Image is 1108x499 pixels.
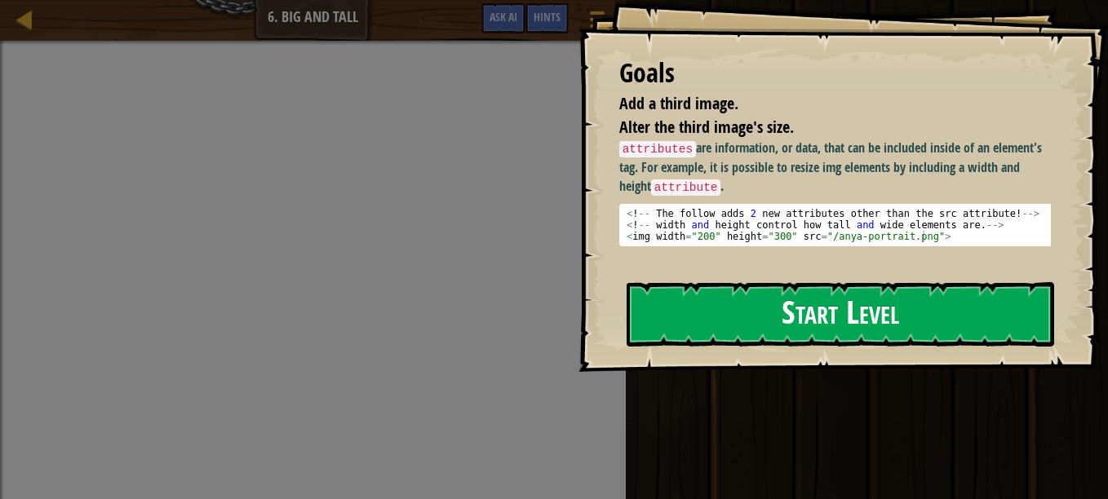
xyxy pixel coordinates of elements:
p: are information, or data, that can be included inside of an element's tag. For example, it is pos... [619,139,1063,196]
code: attribute [651,179,721,196]
li: Add a third image. [599,92,1047,116]
code: attributes [619,141,696,157]
span: Alter the third image's size. [619,116,794,138]
div: Goals [619,55,1051,92]
span: Ask AI [490,9,517,24]
li: Alter the third image's size. [599,116,1047,139]
span: Add a third image. [619,92,738,114]
button: Ask AI [481,3,525,33]
button: Show game menu [577,3,618,42]
span: Hints [534,9,561,24]
button: Start Level [627,282,1054,347]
